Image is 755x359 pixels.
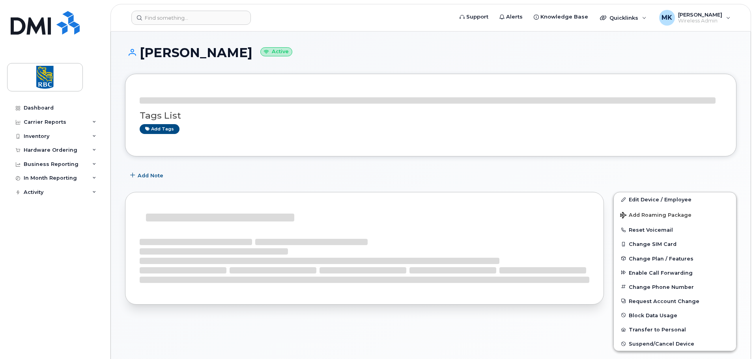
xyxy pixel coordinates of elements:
[614,337,736,351] button: Suspend/Cancel Device
[260,47,292,56] small: Active
[614,251,736,266] button: Change Plan / Features
[614,322,736,337] button: Transfer to Personal
[614,294,736,308] button: Request Account Change
[140,124,179,134] a: Add tags
[629,255,693,261] span: Change Plan / Features
[614,266,736,280] button: Enable Call Forwarding
[620,212,691,219] span: Add Roaming Package
[125,46,736,60] h1: [PERSON_NAME]
[629,341,694,347] span: Suspend/Cancel Device
[614,237,736,251] button: Change SIM Card
[614,192,736,206] a: Edit Device / Employee
[614,308,736,322] button: Block Data Usage
[614,280,736,294] button: Change Phone Number
[125,168,170,182] button: Add Note
[614,223,736,237] button: Reset Voicemail
[138,172,163,179] span: Add Note
[629,270,693,275] span: Enable Call Forwarding
[614,206,736,223] button: Add Roaming Package
[140,111,722,121] h3: Tags List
